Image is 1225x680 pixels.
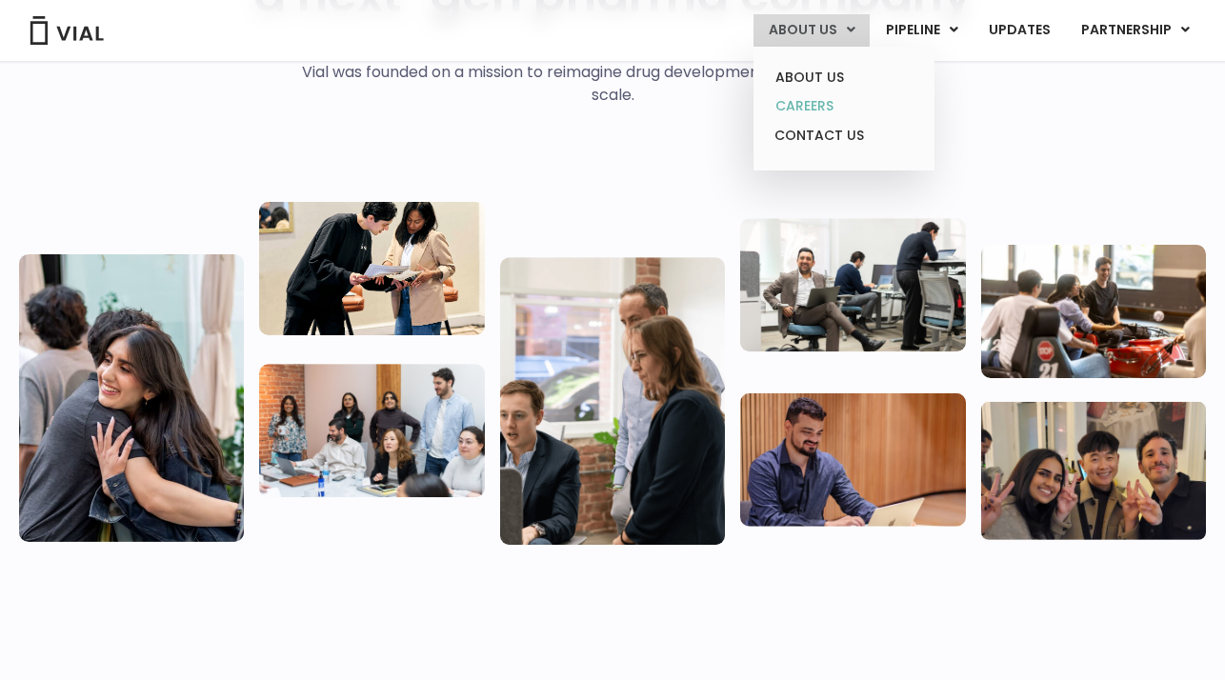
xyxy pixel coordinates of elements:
[259,202,484,335] img: Two people looking at a paper talking.
[1066,14,1205,47] a: PARTNERSHIPMenu Toggle
[740,392,965,526] img: Man working at a computer
[760,91,927,121] a: CAREERS
[259,364,484,497] img: Eight people standing and sitting in an office
[760,63,927,92] a: ABOUT US
[500,257,725,545] img: Group of three people standing around a computer looking at the screen
[871,14,973,47] a: PIPELINEMenu Toggle
[19,253,244,541] img: Vial Life
[974,14,1065,47] a: UPDATES
[981,245,1206,378] img: Group of people playing whirlyball
[760,121,927,151] a: CONTACT US
[282,61,944,107] p: Vial was founded on a mission to reimagine drug development by building for hyper scale.
[753,14,870,47] a: ABOUT USMenu Toggle
[740,218,965,351] img: Three people working in an office
[981,401,1206,539] img: Group of 3 people smiling holding up the peace sign
[29,16,105,45] img: Vial Logo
